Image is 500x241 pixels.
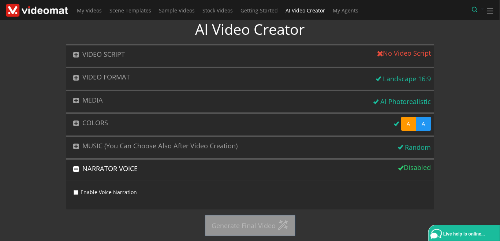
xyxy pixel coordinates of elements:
span: Disabled [396,160,434,181]
button: COLORS [66,114,391,132]
div: A [416,117,431,131]
label: Enable Voice Narration [81,188,137,196]
img: Theme-Logo [6,4,68,17]
span: Getting Started [240,7,278,14]
div: A [401,117,416,131]
div: Random [405,142,431,152]
span: Live help is online... [443,231,485,237]
span: My Videos [77,7,102,14]
h1: AI Video Creator [195,21,305,38]
button: MEDIA [66,91,371,109]
button: Generate Final Video [205,215,295,236]
button: MUSIC (You can choose also after video creation) [66,137,395,155]
button: VIDEO SCRIPT [66,45,369,63]
span: No Video Script [375,45,434,67]
img: magic ai [277,220,288,231]
span: Scene Templates [109,7,151,14]
span: My Agents [333,7,358,14]
a: Live help is online... [430,227,500,241]
button: NARRATOR VOICE [66,160,396,178]
div: Landscape 16:9 [383,74,431,84]
button: VIDEO FORMAT [66,68,373,86]
span: Sample Videos [159,7,195,14]
span: Stock Videos [202,7,233,14]
span: AI Video Creator [286,7,325,14]
div: AI Photorealistic [381,97,431,107]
